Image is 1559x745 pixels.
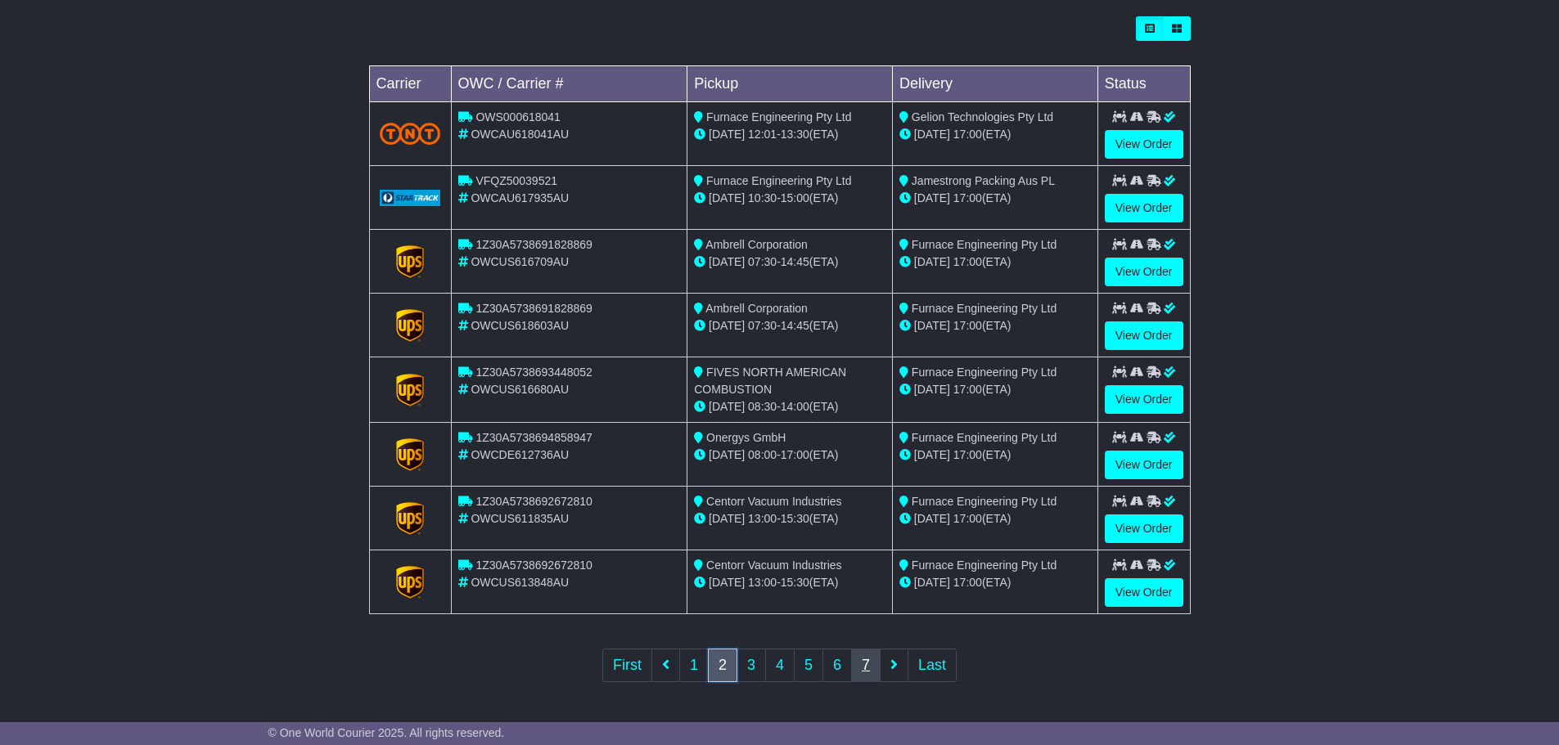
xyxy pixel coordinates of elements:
span: Furnace Engineering Pty Ltd [912,302,1057,315]
span: FIVES NORTH AMERICAN COMBUSTION [694,366,846,396]
span: 17:00 [953,319,982,332]
span: 17:00 [953,128,982,141]
span: OWCUS613848AU [471,576,569,589]
span: 17:00 [953,255,982,268]
a: View Order [1105,451,1183,479]
span: OWCUS616680AU [471,383,569,396]
span: OWS000618041 [475,110,561,123]
span: Furnace Engineering Pty Ltd [912,559,1057,572]
div: - (ETA) [694,317,885,334]
a: 6 [822,649,852,682]
span: [DATE] [709,400,745,413]
span: OWCUS616709AU [471,255,569,268]
span: 07:30 [748,319,777,332]
span: © One World Courier 2025. All rights reserved. [268,726,505,739]
span: 17:00 [953,512,982,525]
span: 1Z30A5738692672810 [475,559,592,572]
span: [DATE] [914,576,950,589]
div: (ETA) [899,381,1091,398]
span: Centorr Vacuum Industries [706,495,841,508]
div: - (ETA) [694,254,885,271]
span: [DATE] [914,319,950,332]
span: 07:30 [748,255,777,268]
span: [DATE] [914,128,950,141]
span: [DATE] [709,512,745,525]
a: 3 [737,649,766,682]
div: (ETA) [899,126,1091,143]
span: 08:00 [748,448,777,461]
img: GetCarrierServiceLogo [396,502,424,535]
div: - (ETA) [694,126,885,143]
span: 17:00 [953,191,982,204]
span: [DATE] [914,448,950,461]
span: Ambrell Corporation [705,238,808,251]
img: GetCarrierServiceLogo [380,190,441,206]
a: First [602,649,652,682]
span: [DATE] [709,255,745,268]
span: OWCUS618603AU [471,319,569,332]
span: Ambrell Corporation [705,302,808,315]
span: Jamestrong Packing Aus PL [912,174,1055,187]
span: Onergys GmbH [706,431,786,444]
a: View Order [1105,258,1183,286]
span: Gelion Technologies Pty Ltd [912,110,1053,123]
span: 08:30 [748,400,777,413]
a: View Order [1105,385,1183,414]
span: OWCAU617935AU [471,191,569,204]
span: [DATE] [914,512,950,525]
span: 14:45 [781,255,809,268]
img: GetCarrierServiceLogo [396,309,424,342]
div: (ETA) [899,510,1091,527]
img: GetCarrierServiceLogo [396,438,424,471]
span: 15:00 [781,191,809,204]
span: [DATE] [914,383,950,396]
div: - (ETA) [694,574,885,591]
span: 17:00 [953,448,982,461]
span: VFQZ50039521 [475,174,557,187]
span: [DATE] [709,128,745,141]
a: View Order [1105,194,1183,222]
div: (ETA) [899,447,1091,464]
span: 15:30 [781,512,809,525]
span: 1Z30A5738691828869 [475,302,592,315]
div: (ETA) [899,574,1091,591]
span: OWCDE612736AU [471,448,569,461]
div: - (ETA) [694,510,885,527]
span: Centorr Vacuum Industries [706,559,841,572]
span: OWCAU618041AU [471,128,569,141]
span: [DATE] [709,576,745,589]
span: 12:01 [748,128,777,141]
a: Last [908,649,957,682]
span: 13:30 [781,128,809,141]
span: 13:00 [748,512,777,525]
span: 10:30 [748,191,777,204]
span: 14:00 [781,400,809,413]
span: Furnace Engineering Pty Ltd [912,431,1057,444]
a: 4 [765,649,795,682]
a: View Order [1105,514,1183,543]
span: 1Z30A5738694858947 [475,431,592,444]
span: 1Z30A5738693448052 [475,366,592,379]
img: GetCarrierServiceLogo [396,245,424,278]
span: Furnace Engineering Pty Ltd [912,495,1057,508]
td: Pickup [687,66,893,102]
div: (ETA) [899,254,1091,271]
a: 5 [794,649,823,682]
img: GetCarrierServiceLogo [396,374,424,406]
img: TNT_Domestic.png [380,123,441,145]
td: Carrier [369,66,451,102]
a: View Order [1105,578,1183,607]
a: View Order [1105,321,1183,350]
span: 17:00 [781,448,809,461]
span: Furnace Engineering Pty Ltd [912,366,1057,379]
td: Delivery [892,66,1097,102]
div: - (ETA) [694,447,885,464]
div: (ETA) [899,317,1091,334]
span: OWCUS611835AU [471,512,569,525]
a: 7 [851,649,881,682]
span: [DATE] [914,191,950,204]
a: 1 [679,649,709,682]
span: Furnace Engineering Pty Ltd [912,238,1057,251]
div: - (ETA) [694,398,885,415]
img: GetCarrierServiceLogo [396,566,424,599]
